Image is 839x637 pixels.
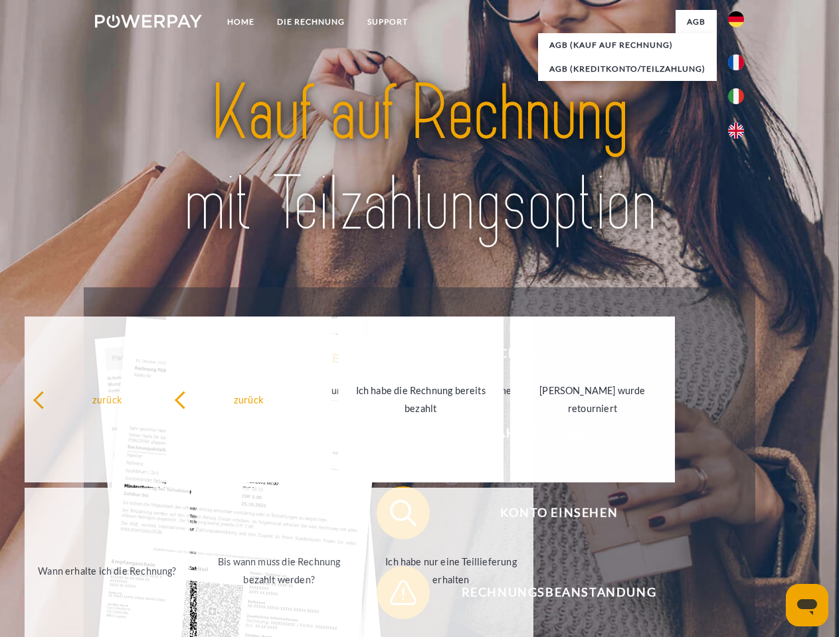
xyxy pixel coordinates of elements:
[538,57,717,81] a: AGB (Kreditkonto/Teilzahlung)
[127,64,712,254] img: title-powerpay_de.svg
[728,11,744,27] img: de
[205,553,354,589] div: Bis wann muss die Rechnung bezahlt werden?
[396,566,721,619] span: Rechnungsbeanstandung
[356,10,419,34] a: SUPPORT
[377,486,722,539] button: Konto einsehen
[728,123,744,139] img: en
[95,15,202,28] img: logo-powerpay-white.svg
[728,54,744,70] img: fr
[676,10,717,34] a: agb
[518,382,668,417] div: [PERSON_NAME] wurde retourniert
[396,486,721,539] span: Konto einsehen
[266,10,356,34] a: DIE RECHNUNG
[174,390,324,408] div: zurück
[346,382,496,417] div: Ich habe die Rechnung bereits bezahlt
[33,390,182,408] div: zurück
[538,33,717,57] a: AGB (Kauf auf Rechnung)
[786,584,828,626] iframe: Schaltfläche zum Öffnen des Messaging-Fensters
[377,566,722,619] button: Rechnungsbeanstandung
[377,553,526,589] div: Ich habe nur eine Teillieferung erhalten
[728,88,744,104] img: it
[216,10,266,34] a: Home
[33,561,182,579] div: Wann erhalte ich die Rechnung?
